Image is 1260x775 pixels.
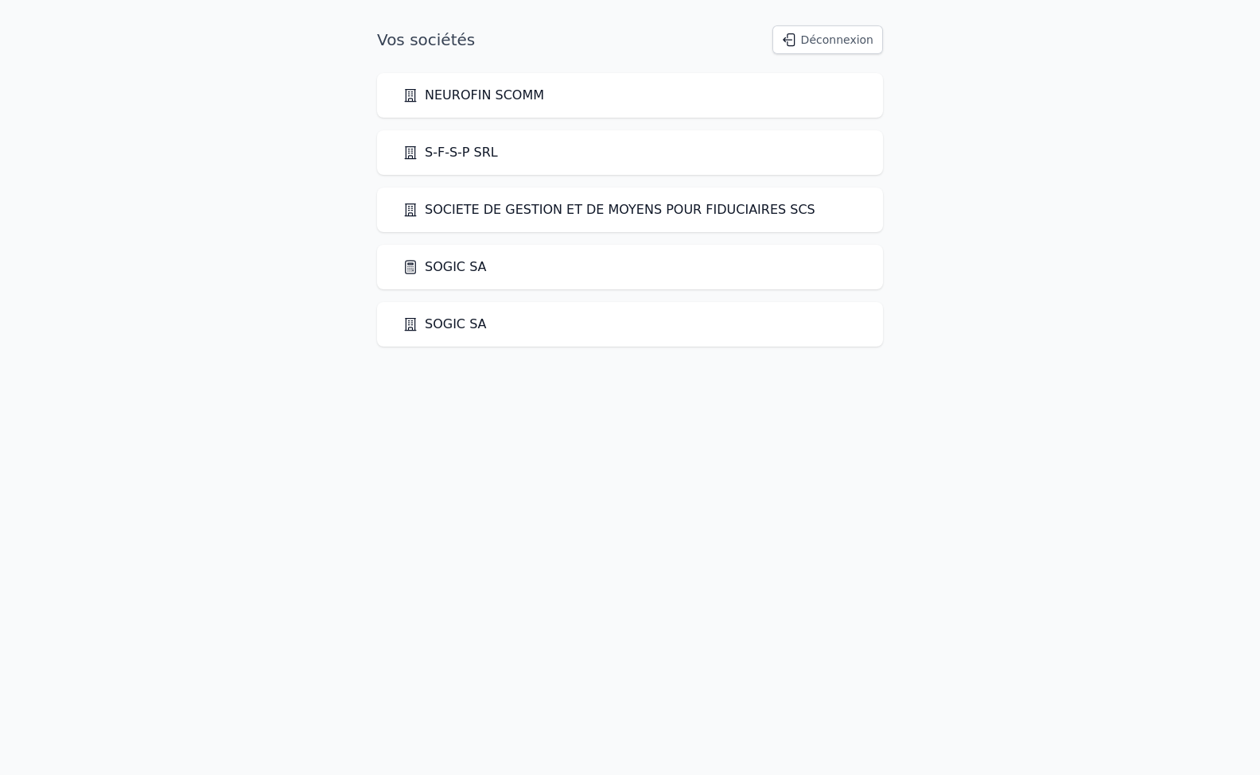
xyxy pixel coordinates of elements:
[402,258,487,277] a: SOGIC SA
[402,315,487,334] a: SOGIC SA
[402,200,815,219] a: SOCIETE DE GESTION ET DE MOYENS POUR FIDUCIAIRES SCS
[402,143,498,162] a: S-F-S-P SRL
[402,86,544,105] a: NEUROFIN SCOMM
[772,25,883,54] button: Déconnexion
[377,29,475,51] h1: Vos sociétés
